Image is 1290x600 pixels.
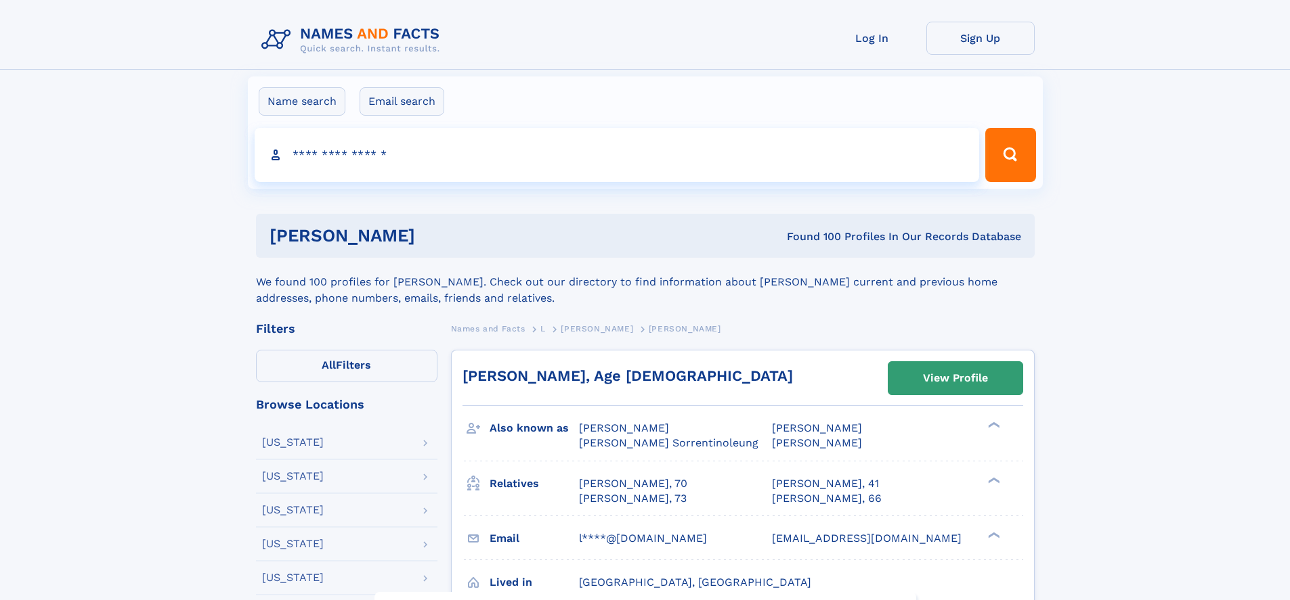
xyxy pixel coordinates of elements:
[360,87,444,116] label: Email search
[772,532,962,545] span: [EMAIL_ADDRESS][DOMAIN_NAME]
[926,22,1035,55] a: Sign Up
[256,22,451,58] img: Logo Names and Facts
[259,87,345,116] label: Name search
[579,421,669,434] span: [PERSON_NAME]
[579,436,758,449] span: [PERSON_NAME] Sorrentinoleung
[579,491,687,506] a: [PERSON_NAME], 73
[985,530,1001,539] div: ❯
[985,476,1001,484] div: ❯
[463,367,793,384] a: [PERSON_NAME], Age [DEMOGRAPHIC_DATA]
[490,571,579,594] h3: Lived in
[540,324,546,333] span: L
[262,471,324,482] div: [US_STATE]
[270,227,601,244] h1: [PERSON_NAME]
[540,320,546,337] a: L
[985,128,1035,182] button: Search Button
[985,421,1001,430] div: ❯
[490,417,579,440] h3: Also known as
[256,258,1035,306] div: We found 100 profiles for [PERSON_NAME]. Check out our directory to find information about [PERSO...
[561,324,633,333] span: [PERSON_NAME]
[262,437,324,448] div: [US_STATE]
[256,323,437,335] div: Filters
[772,436,862,449] span: [PERSON_NAME]
[262,538,324,549] div: [US_STATE]
[601,229,1021,244] div: Found 100 Profiles In Our Records Database
[561,320,633,337] a: [PERSON_NAME]
[772,491,882,506] a: [PERSON_NAME], 66
[490,527,579,550] h3: Email
[256,398,437,411] div: Browse Locations
[490,472,579,495] h3: Relatives
[923,363,988,394] div: View Profile
[818,22,926,55] a: Log In
[262,572,324,583] div: [US_STATE]
[322,359,336,371] span: All
[579,576,811,589] span: [GEOGRAPHIC_DATA], [GEOGRAPHIC_DATA]
[772,421,862,434] span: [PERSON_NAME]
[256,350,437,382] label: Filters
[649,324,721,333] span: [PERSON_NAME]
[262,505,324,515] div: [US_STATE]
[255,128,980,182] input: search input
[579,476,687,491] a: [PERSON_NAME], 70
[888,362,1023,394] a: View Profile
[772,476,879,491] a: [PERSON_NAME], 41
[451,320,525,337] a: Names and Facts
